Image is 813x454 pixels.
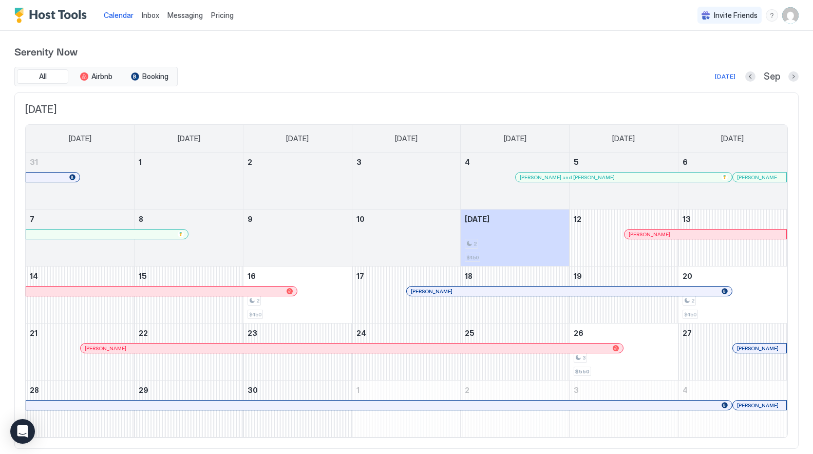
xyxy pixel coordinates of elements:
div: [DATE] [715,72,735,81]
td: September 7, 2025 [26,210,135,267]
span: 24 [356,329,366,337]
span: 31 [30,158,38,166]
a: September 17, 2025 [352,267,461,286]
a: September 14, 2025 [26,267,134,286]
span: 6 [683,158,688,166]
span: 28 [30,386,39,394]
span: 30 [248,386,258,394]
td: September 12, 2025 [570,210,678,267]
span: 4 [683,386,688,394]
a: Thursday [494,125,537,153]
a: August 31, 2025 [26,153,134,172]
span: 2 [474,240,477,247]
span: 23 [248,329,257,337]
a: September 13, 2025 [678,210,787,229]
a: September 7, 2025 [26,210,134,229]
a: October 2, 2025 [461,381,569,400]
span: 5 [574,158,579,166]
span: $450 [249,311,261,318]
a: September 15, 2025 [135,267,243,286]
td: September 2, 2025 [243,153,352,210]
span: [PERSON_NAME] [411,288,452,295]
td: October 1, 2025 [352,381,461,438]
a: October 3, 2025 [570,381,678,400]
td: September 6, 2025 [678,153,787,210]
td: August 31, 2025 [26,153,135,210]
a: Saturday [711,125,754,153]
span: 2 [256,297,259,304]
a: Host Tools Logo [14,8,91,23]
td: September 15, 2025 [135,267,243,324]
span: Airbnb [91,72,112,81]
a: Inbox [142,10,159,21]
td: September 26, 2025 [570,324,678,381]
a: Sunday [59,125,102,153]
td: September 13, 2025 [678,210,787,267]
div: [PERSON_NAME] [737,345,782,352]
td: September 11, 2025 [461,210,570,267]
a: September 28, 2025 [26,381,134,400]
td: September 8, 2025 [135,210,243,267]
a: September 4, 2025 [461,153,569,172]
span: Messaging [167,11,203,20]
td: September 3, 2025 [352,153,461,210]
a: September 1, 2025 [135,153,243,172]
td: September 4, 2025 [461,153,570,210]
div: [PERSON_NAME] [85,345,619,352]
span: 17 [356,272,364,280]
td: October 3, 2025 [570,381,678,438]
td: September 21, 2025 [26,324,135,381]
td: September 19, 2025 [570,267,678,324]
span: 2 [248,158,252,166]
a: September 30, 2025 [243,381,352,400]
span: 25 [465,329,475,337]
a: September 26, 2025 [570,324,678,343]
a: September 3, 2025 [352,153,461,172]
td: September 14, 2025 [26,267,135,324]
a: Wednesday [385,125,428,153]
span: Sep [764,71,780,83]
span: 29 [139,386,148,394]
span: 18 [465,272,472,280]
span: [PERSON_NAME] [629,231,670,238]
td: September 25, 2025 [461,324,570,381]
span: [DATE] [25,103,788,116]
span: [DATE] [721,134,744,143]
span: 15 [139,272,147,280]
span: [DATE] [465,215,489,223]
span: 3 [574,386,579,394]
button: [DATE] [713,70,737,83]
td: September 1, 2025 [135,153,243,210]
div: [PERSON_NAME] and [PERSON_NAME] [520,174,728,181]
span: All [39,72,47,81]
button: Next month [788,71,799,82]
span: [DATE] [286,134,309,143]
td: September 5, 2025 [570,153,678,210]
a: September 23, 2025 [243,324,352,343]
div: [PERSON_NAME] [737,402,782,409]
a: September 11, 2025 [461,210,569,229]
span: Inbox [142,11,159,20]
a: Calendar [104,10,134,21]
td: October 4, 2025 [678,381,787,438]
div: [PERSON_NAME] and [PERSON_NAME] [737,174,782,181]
a: September 18, 2025 [461,267,569,286]
a: October 1, 2025 [352,381,461,400]
span: Invite Friends [714,11,758,20]
span: [PERSON_NAME] [737,402,779,409]
td: September 23, 2025 [243,324,352,381]
span: Calendar [104,11,134,20]
span: 9 [248,215,253,223]
span: Serenity Now [14,43,799,59]
a: September 16, 2025 [243,267,352,286]
td: September 20, 2025 [678,267,787,324]
span: $550 [575,368,590,375]
a: September 20, 2025 [678,267,787,286]
a: October 4, 2025 [678,381,787,400]
button: Previous month [745,71,755,82]
span: [DATE] [612,134,635,143]
a: Tuesday [276,125,319,153]
td: September 18, 2025 [461,267,570,324]
span: 12 [574,215,581,223]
